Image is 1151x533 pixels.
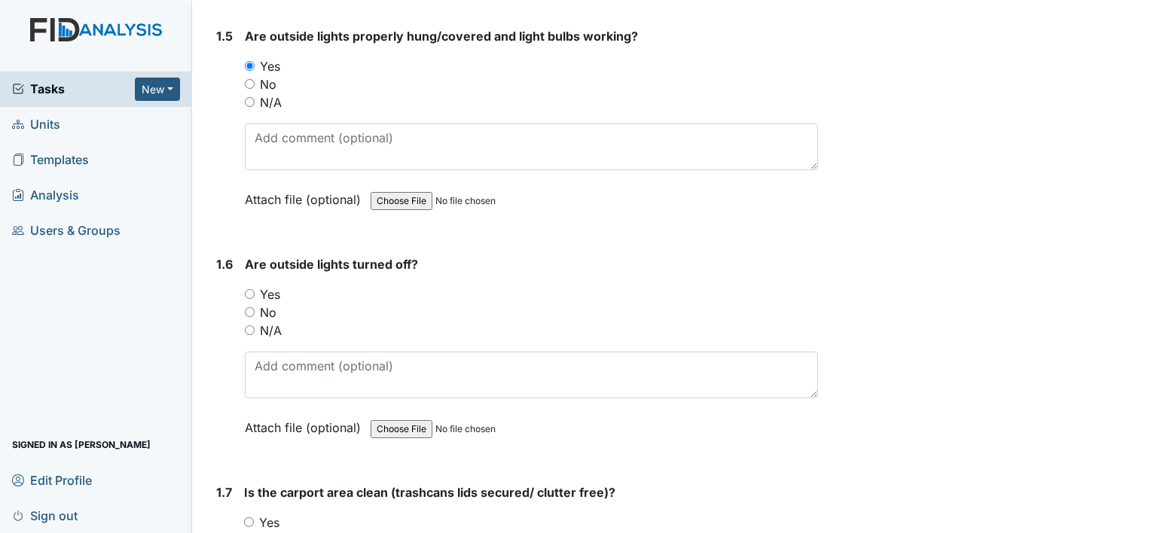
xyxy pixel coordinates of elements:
input: N/A [245,97,255,107]
span: Edit Profile [12,468,92,492]
span: Templates [12,148,89,172]
input: Yes [245,289,255,299]
span: Users & Groups [12,219,121,242]
input: No [245,79,255,89]
button: New [135,78,180,101]
input: No [245,307,255,317]
label: Attach file (optional) [245,410,367,437]
span: Sign out [12,504,78,527]
span: Units [12,113,60,136]
label: 1.7 [216,483,232,501]
label: 1.5 [216,27,233,45]
span: Analysis [12,184,79,207]
span: Signed in as [PERSON_NAME] [12,433,151,456]
span: Are outside lights turned off? [245,257,418,272]
span: Are outside lights properly hung/covered and light bulbs working? [245,29,638,44]
label: No [260,75,276,93]
input: N/A [245,325,255,335]
label: Attach file (optional) [245,182,367,209]
label: N/A [260,93,282,111]
span: Is the carport area clean (trashcans lids secured/ clutter free)? [244,485,615,500]
label: Yes [260,285,280,303]
input: Yes [244,517,254,527]
label: Yes [259,513,279,531]
label: 1.6 [216,255,233,273]
label: N/A [260,321,282,340]
label: No [260,303,276,321]
a: Tasks [12,80,135,98]
input: Yes [245,61,255,71]
label: Yes [260,57,280,75]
